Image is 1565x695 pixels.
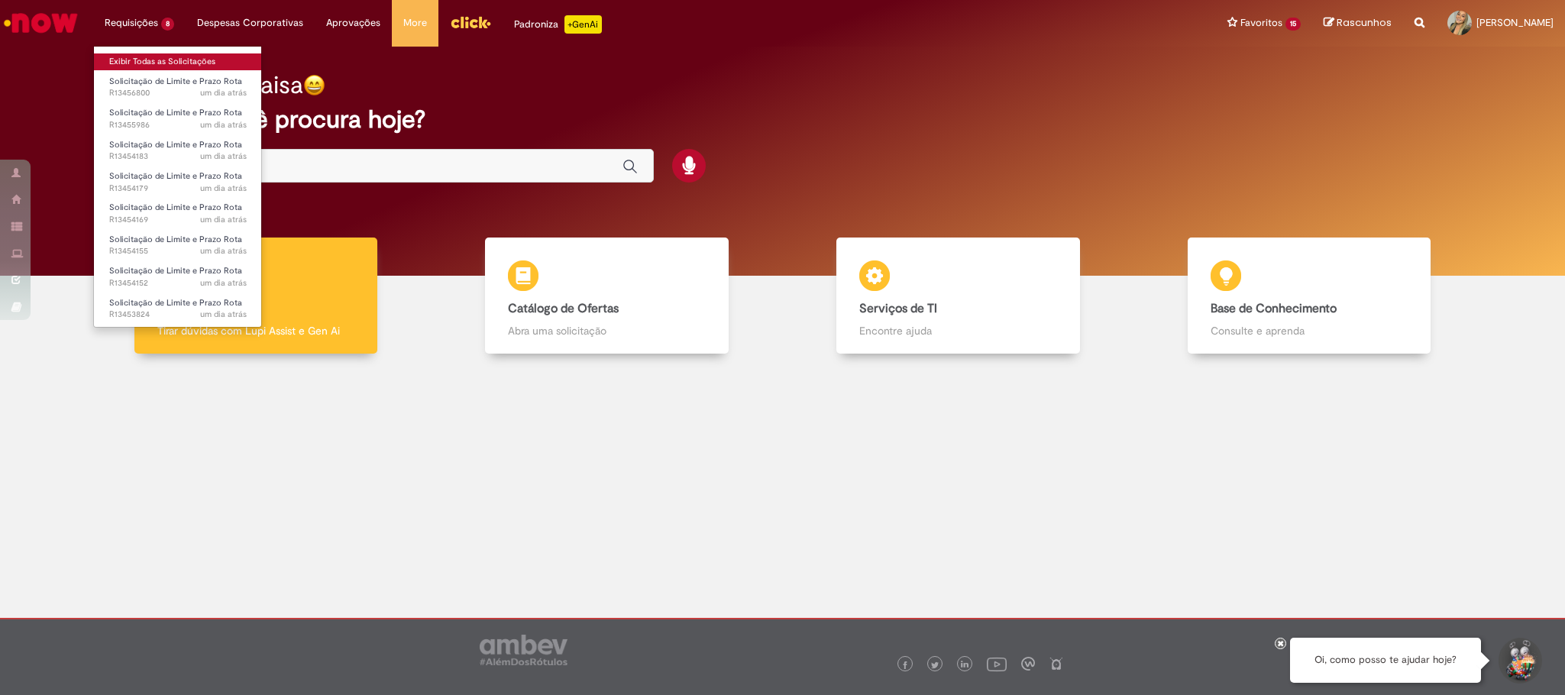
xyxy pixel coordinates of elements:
img: logo_footer_workplace.png [1021,657,1035,671]
span: Solicitação de Limite e Prazo Rota [109,265,242,276]
span: Favoritos [1240,15,1282,31]
time: 27/08/2025 17:08:57 [200,309,247,320]
time: 28/08/2025 09:03:17 [200,119,247,131]
span: More [403,15,427,31]
a: Aberto R13454179 : Solicitação de Limite e Prazo Rota [94,168,262,196]
time: 27/08/2025 18:33:34 [200,150,247,162]
time: 27/08/2025 18:31:52 [200,183,247,194]
span: um dia atrás [200,119,247,131]
a: Aberto R13456800 : Solicitação de Limite e Prazo Rota [94,73,262,102]
img: logo_footer_naosei.png [1049,657,1063,671]
span: Solicitação de Limite e Prazo Rota [109,139,242,150]
span: R13456800 [109,87,247,99]
img: logo_footer_facebook.png [901,661,909,669]
p: Consulte e aprenda [1211,323,1408,338]
img: click_logo_yellow_360x200.png [450,11,491,34]
ul: Requisições [93,46,262,328]
img: logo_footer_ambev_rotulo_gray.png [480,635,567,665]
span: um dia atrás [200,150,247,162]
img: logo_footer_twitter.png [931,661,939,669]
p: +GenAi [564,15,602,34]
button: Iniciar Conversa de Suporte [1496,638,1542,684]
a: Rascunhos [1324,16,1392,31]
span: um dia atrás [200,277,247,289]
p: Encontre ajuda [859,323,1057,338]
span: um dia atrás [200,245,247,257]
span: Solicitação de Limite e Prazo Rota [109,297,242,309]
span: um dia atrás [200,309,247,320]
a: Aberto R13454169 : Solicitação de Limite e Prazo Rota [94,199,262,228]
time: 27/08/2025 18:21:28 [200,245,247,257]
b: Base de Conhecimento [1211,301,1337,316]
a: Aberto R13455986 : Solicitação de Limite e Prazo Rota [94,105,262,133]
a: Tirar dúvidas Tirar dúvidas com Lupi Assist e Gen Ai [80,238,432,354]
span: um dia atrás [200,183,247,194]
a: Base de Conhecimento Consulte e aprenda [1133,238,1485,354]
a: Exibir Todas as Solicitações [94,53,262,70]
div: Oi, como posso te ajudar hoje? [1290,638,1481,683]
p: Abra uma solicitação [508,323,706,338]
span: 15 [1285,18,1301,31]
h2: O que você procura hoje? [137,106,1428,133]
div: Padroniza [514,15,602,34]
span: Aprovações [326,15,380,31]
a: Aberto R13454152 : Solicitação de Limite e Prazo Rota [94,263,262,291]
span: Rascunhos [1337,15,1392,30]
img: logo_footer_linkedin.png [961,661,968,670]
span: um dia atrás [200,87,247,99]
span: Despesas Corporativas [197,15,303,31]
span: Solicitação de Limite e Prazo Rota [109,202,242,213]
span: um dia atrás [200,214,247,225]
span: Requisições [105,15,158,31]
span: R13453824 [109,309,247,321]
span: Solicitação de Limite e Prazo Rota [109,170,242,182]
span: Solicitação de Limite e Prazo Rota [109,76,242,87]
span: R13454169 [109,214,247,226]
b: Serviços de TI [859,301,937,316]
span: R13455986 [109,119,247,131]
a: Aberto R13453824 : Solicitação de Limite e Prazo Rota [94,295,262,323]
img: logo_footer_youtube.png [987,654,1007,674]
img: happy-face.png [303,74,325,96]
span: 8 [161,18,174,31]
a: Aberto R13454155 : Solicitação de Limite e Prazo Rota [94,231,262,260]
span: Solicitação de Limite e Prazo Rota [109,234,242,245]
span: R13454183 [109,150,247,163]
span: R13454155 [109,245,247,257]
time: 27/08/2025 18:26:28 [200,214,247,225]
span: R13454152 [109,277,247,289]
a: Aberto R13454183 : Solicitação de Limite e Prazo Rota [94,137,262,165]
b: Catálogo de Ofertas [508,301,619,316]
time: 28/08/2025 10:45:43 [200,87,247,99]
a: Serviços de TI Encontre ajuda [783,238,1134,354]
time: 27/08/2025 18:20:08 [200,277,247,289]
span: Solicitação de Limite e Prazo Rota [109,107,242,118]
p: Tirar dúvidas com Lupi Assist e Gen Ai [157,323,355,338]
span: [PERSON_NAME] [1476,16,1554,29]
a: Catálogo de Ofertas Abra uma solicitação [432,238,783,354]
img: ServiceNow [2,8,80,38]
span: R13454179 [109,183,247,195]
